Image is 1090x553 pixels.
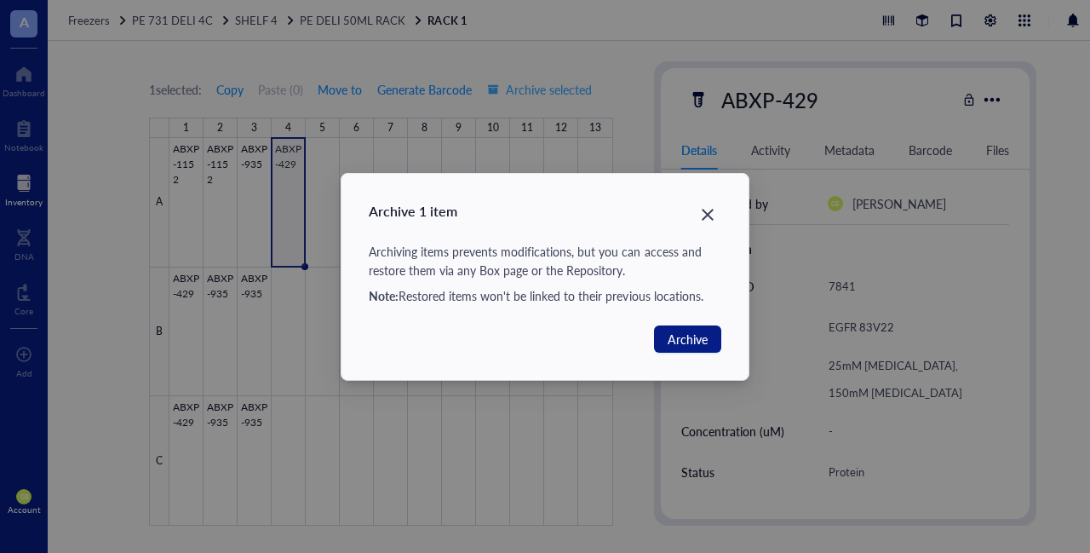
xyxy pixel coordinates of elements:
[694,201,721,228] button: Close
[654,325,721,353] button: Archive
[694,204,721,225] span: Close
[668,330,708,349] span: Archive
[369,201,721,222] div: Archive 1 item
[369,242,721,279] div: Archiving items prevents modifications, but you can access and restore them via any Box page or t...
[369,287,399,304] strong: Note:
[369,286,721,305] div: Restored items won't be linked to their previous locations.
